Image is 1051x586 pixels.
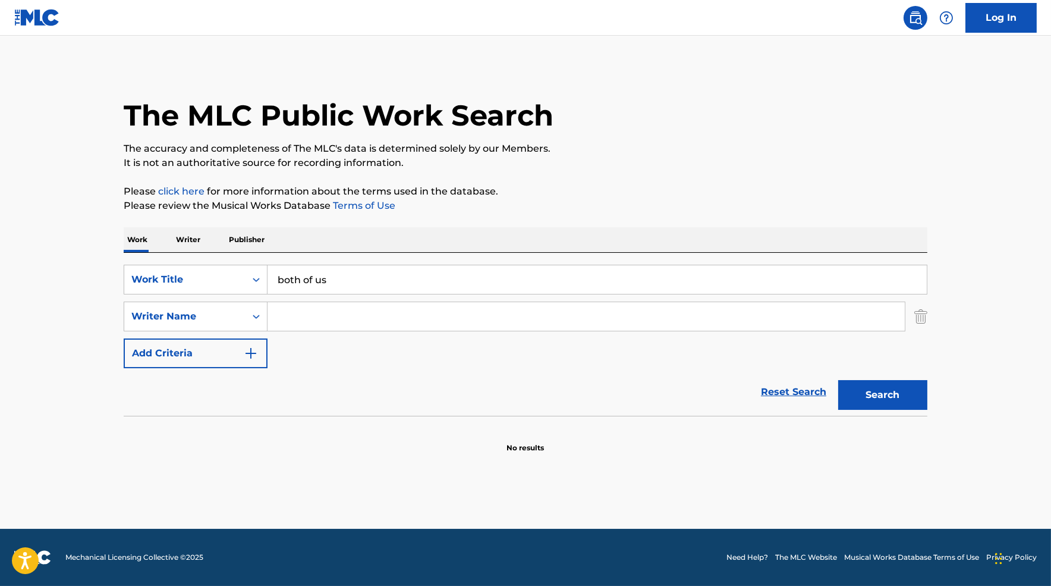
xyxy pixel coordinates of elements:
[995,541,1002,576] div: Drag
[14,9,60,26] img: MLC Logo
[225,227,268,252] p: Publisher
[124,265,927,416] form: Search Form
[986,552,1037,563] a: Privacy Policy
[992,529,1051,586] iframe: Chat Widget
[726,552,768,563] a: Need Help?
[244,346,258,361] img: 9d2ae6d4665cec9f34b9.svg
[939,11,954,25] img: help
[838,380,927,410] button: Search
[755,379,832,405] a: Reset Search
[124,199,927,213] p: Please review the Musical Works Database
[124,156,927,170] p: It is not an authoritative source for recording information.
[775,552,837,563] a: The MLC Website
[131,309,238,324] div: Writer Name
[331,200,395,211] a: Terms of Use
[914,302,927,331] img: Delete Criterion
[124,142,927,156] p: The accuracy and completeness of The MLC's data is determined solely by our Members.
[904,6,927,30] a: Public Search
[14,550,51,565] img: logo
[124,184,927,199] p: Please for more information about the terms used in the database.
[507,428,545,453] p: No results
[158,186,204,197] a: click here
[124,227,151,252] p: Work
[172,227,204,252] p: Writer
[934,6,958,30] div: Help
[124,98,553,133] h1: The MLC Public Work Search
[65,552,203,563] span: Mechanical Licensing Collective © 2025
[131,272,238,287] div: Work Title
[965,3,1037,33] a: Log In
[844,552,979,563] a: Musical Works Database Terms of Use
[124,339,268,368] button: Add Criteria
[908,11,923,25] img: search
